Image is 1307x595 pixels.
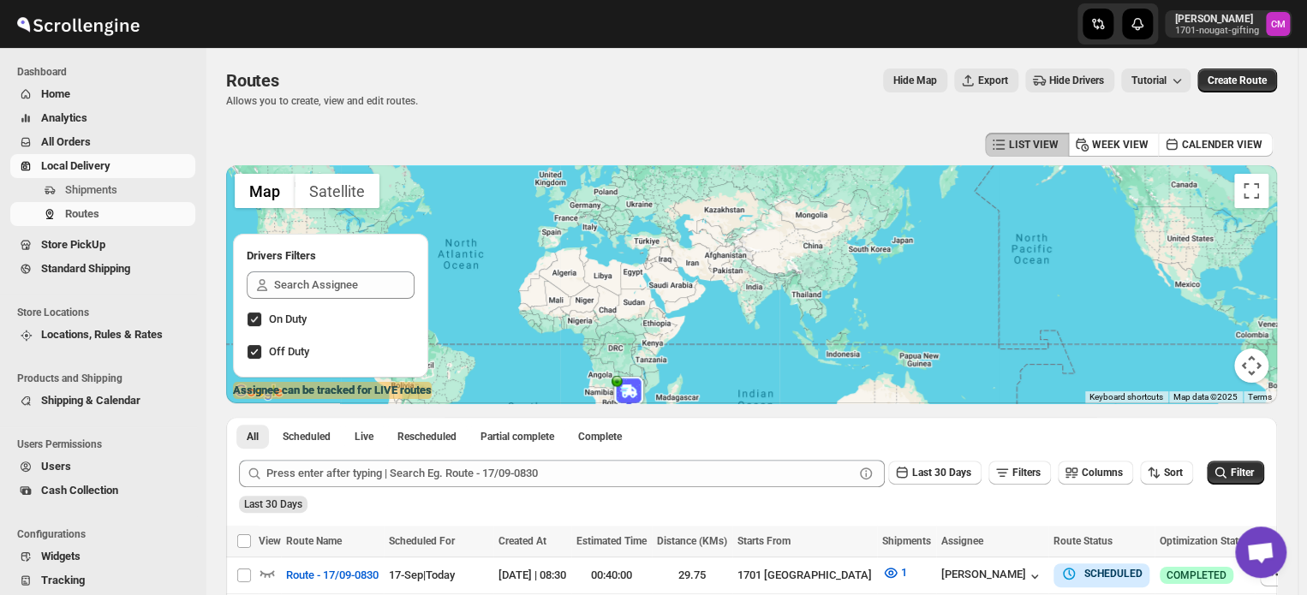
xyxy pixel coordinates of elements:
span: Shipments [65,183,117,196]
text: CM [1271,19,1286,30]
span: Store PickUp [41,238,105,251]
button: Show street map [235,174,295,208]
span: Partial complete [480,430,554,443]
button: Routes [10,202,195,226]
span: 1 [901,566,907,579]
span: Columns [1082,467,1123,479]
span: Route Name [286,535,342,547]
div: Open chat [1235,527,1286,578]
button: Export [954,68,1018,92]
span: LIST VIEW [1009,138,1059,152]
button: Map action label [883,68,947,92]
button: Keyboard shortcuts [1089,391,1163,403]
span: Dashboard [17,65,197,79]
span: Sort [1164,467,1183,479]
button: Tracking [10,568,195,592]
button: Users [10,455,195,479]
button: Toggle fullscreen view [1234,174,1268,208]
span: Locations, Rules & Rates [41,328,163,341]
button: Show satellite imagery [295,174,379,208]
button: Route - 17/09-0830 [276,562,389,589]
span: Shipments [882,535,931,547]
span: Store Locations [17,306,197,319]
h2: Drivers Filters [247,247,415,265]
button: Filter [1207,461,1264,485]
label: Assignee can be tracked for LIVE routes [233,382,432,399]
span: All [247,430,259,443]
span: Complete [578,430,622,443]
span: COMPLETED [1167,568,1226,582]
span: Cash Collection [41,484,118,497]
span: Estimated Time [576,535,647,547]
span: Configurations [17,527,197,541]
button: Locations, Rules & Rates [10,323,195,347]
button: Analytics [10,106,195,130]
button: Hide Drivers [1025,68,1114,92]
span: Created At [498,535,546,547]
span: Route Status [1053,535,1113,547]
span: Distance (KMs) [657,535,727,547]
span: Routes [65,207,99,220]
button: Home [10,82,195,106]
button: Filters [988,461,1051,485]
span: Cleo Moyo [1266,12,1290,36]
span: Assignee [941,535,983,547]
span: Analytics [41,111,87,124]
span: Last 30 Days [912,467,971,479]
div: 00:40:00 [576,567,647,584]
a: Open this area in Google Maps (opens a new window) [230,381,287,403]
span: Users Permissions [17,437,197,451]
div: 29.75 [657,567,727,584]
a: Terms (opens in new tab) [1248,392,1272,402]
button: Last 30 Days [888,461,982,485]
p: [PERSON_NAME] [1175,12,1259,26]
span: Hide Drivers [1049,74,1104,87]
span: Hide Map [893,74,937,87]
div: 1701 [GEOGRAPHIC_DATA] [737,567,872,584]
span: Off Duty [269,345,309,358]
button: Shipping & Calendar [10,389,195,413]
span: 17-Sep | Today [389,568,455,581]
span: Create Route [1208,74,1267,87]
button: All Orders [10,130,195,154]
button: SCHEDULED [1060,565,1143,582]
img: Google [230,381,287,403]
input: Search Assignee [274,271,415,299]
span: WEEK VIEW [1092,138,1149,152]
span: Route - 17/09-0830 [286,567,379,584]
button: Sort [1140,461,1193,485]
span: All Orders [41,135,91,148]
span: Local Delivery [41,159,110,172]
button: Tutorial [1121,68,1191,92]
span: Rescheduled [397,430,457,443]
button: CALENDER VIEW [1158,133,1273,157]
span: Shipping & Calendar [41,394,140,407]
button: Columns [1058,461,1133,485]
span: View [259,535,281,547]
button: Shipments [10,178,195,202]
div: [DATE] | 08:30 [498,567,566,584]
button: Create Route [1197,68,1277,92]
span: Home [41,87,70,100]
button: All routes [236,425,269,449]
span: Products and Shipping [17,372,197,385]
span: CALENDER VIEW [1182,138,1262,152]
span: Live [355,430,373,443]
b: SCHEDULED [1084,568,1143,580]
span: Map data ©2025 [1173,392,1238,402]
p: Allows you to create, view and edit routes. [226,94,418,108]
span: Users [41,460,71,473]
span: Starts From [737,535,791,547]
button: Widgets [10,544,195,568]
span: Export [978,74,1008,87]
span: Optimization Status [1160,535,1250,547]
span: On Duty [269,312,307,325]
span: Routes [226,70,279,91]
img: ScrollEngine [14,3,142,45]
span: Tutorial [1131,74,1167,86]
button: User menu [1165,10,1292,38]
button: Cash Collection [10,479,195,503]
button: [PERSON_NAME] [941,568,1043,585]
input: Press enter after typing | Search Eg. Route - 17/09-0830 [266,460,854,487]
